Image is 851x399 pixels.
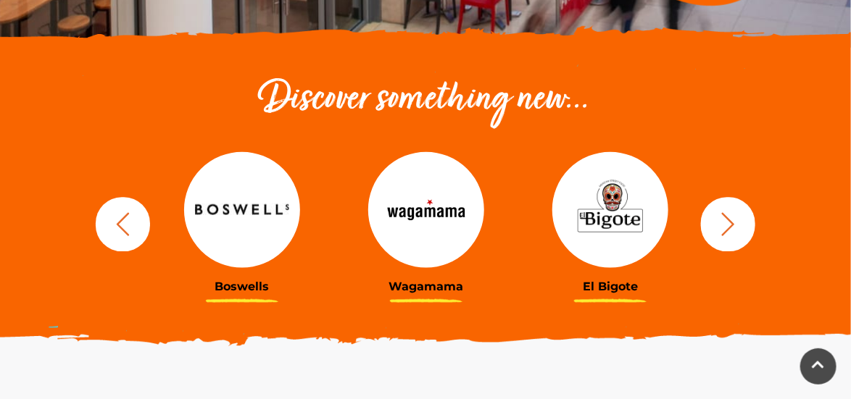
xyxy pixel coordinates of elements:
[529,280,692,293] h3: El Bigote
[345,152,507,293] a: Wagamama
[529,152,692,293] a: El Bigote
[88,77,763,123] h2: Discover something new...
[161,152,323,293] a: Boswells
[345,280,507,293] h3: Wagamama
[161,280,323,293] h3: Boswells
